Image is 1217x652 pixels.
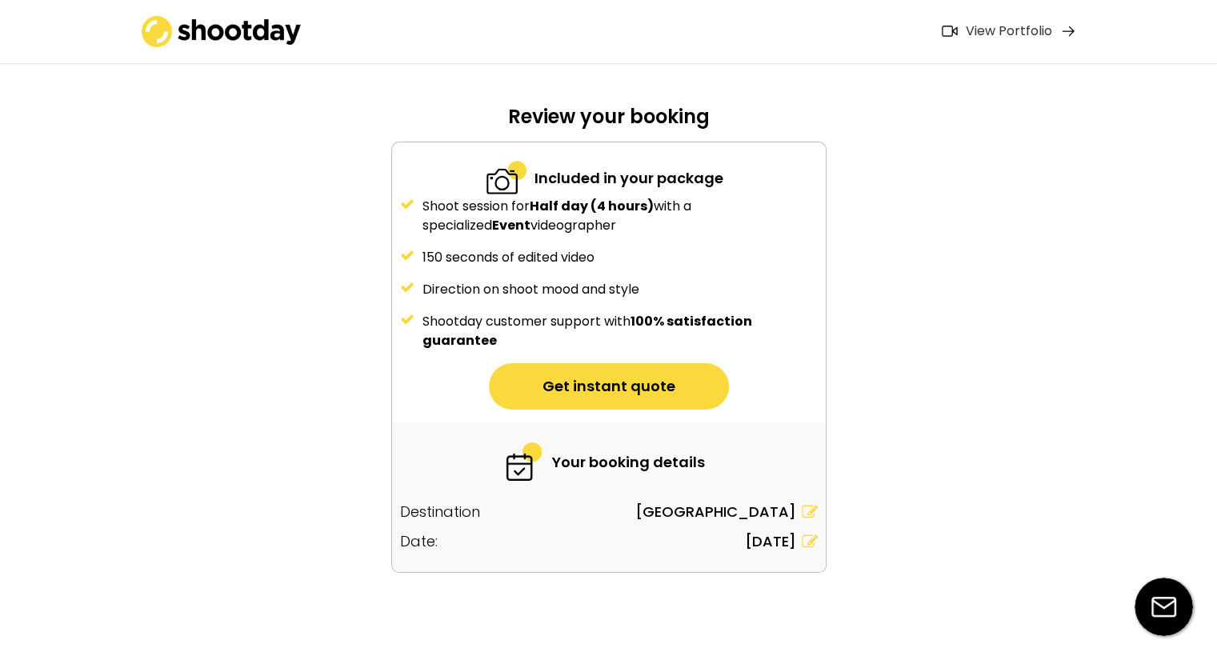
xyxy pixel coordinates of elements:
[942,26,958,37] img: Icon%20feather-video%402x.png
[530,197,654,215] strong: Half day (4 hours)
[400,501,480,522] div: Destination
[422,312,818,350] div: Shootday customer support with
[635,501,796,522] div: [GEOGRAPHIC_DATA]
[142,16,302,47] img: shootday_logo.png
[745,530,796,552] div: [DATE]
[422,197,818,235] div: Shoot session for with a specialized videographer
[504,442,544,481] img: 6-fast.svg
[400,530,438,552] div: Date:
[1135,578,1193,636] img: email-icon%20%281%29.svg
[489,363,729,410] button: Get instant quote
[391,104,827,142] div: Review your booking
[966,23,1052,40] div: View Portfolio
[534,167,723,189] div: Included in your package
[486,158,526,197] img: 2-specialized.svg
[422,312,755,350] strong: 100% satisfaction guarantee
[492,216,530,234] strong: Event
[552,451,705,473] div: Your booking details
[422,280,818,299] div: Direction on shoot mood and style
[422,248,818,267] div: 150 seconds of edited video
